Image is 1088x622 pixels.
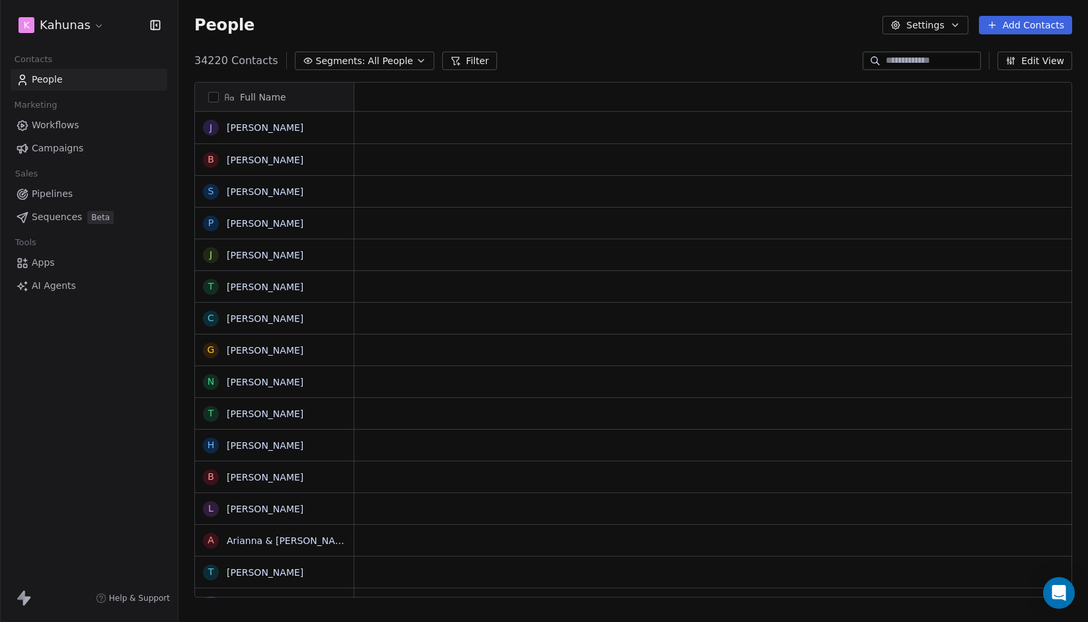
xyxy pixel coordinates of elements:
[208,343,215,357] div: G
[227,377,303,387] a: [PERSON_NAME]
[227,440,303,451] a: [PERSON_NAME]
[208,502,214,516] div: L
[227,567,303,578] a: [PERSON_NAME]
[9,233,42,253] span: Tools
[23,19,29,32] span: K
[32,73,63,87] span: People
[11,206,167,228] a: SequencesBeta
[882,16,968,34] button: Settings
[227,472,303,483] a: [PERSON_NAME]
[109,593,170,603] span: Help & Support
[208,216,214,230] div: P
[240,91,286,104] span: Full Name
[87,211,114,224] span: Beta
[316,54,366,68] span: Segments:
[195,112,354,598] div: grid
[11,183,167,205] a: Pipelines
[227,250,303,260] a: [PERSON_NAME]
[11,252,167,274] a: Apps
[368,54,413,68] span: All People
[442,52,497,70] button: Filter
[32,256,55,270] span: Apps
[208,153,214,167] div: b
[9,164,44,184] span: Sales
[208,280,214,293] div: t
[11,69,167,91] a: People
[32,141,83,155] span: Campaigns
[1043,577,1075,609] div: Open Intercom Messenger
[16,14,107,36] button: KKahunas
[227,408,303,419] a: [PERSON_NAME]
[96,593,170,603] a: Help & Support
[32,210,82,224] span: Sequences
[227,313,303,324] a: [PERSON_NAME]
[208,184,214,198] div: S
[208,311,214,325] div: C
[11,114,167,136] a: Workflows
[227,282,303,292] a: [PERSON_NAME]
[9,50,58,69] span: Contacts
[208,407,214,420] div: T
[997,52,1072,70] button: Edit View
[227,155,303,165] a: [PERSON_NAME]
[227,345,303,356] a: [PERSON_NAME]
[32,187,73,201] span: Pipelines
[9,95,63,115] span: Marketing
[227,504,303,514] a: [PERSON_NAME]
[210,248,212,262] div: J
[208,470,214,484] div: b
[11,275,167,297] a: AI Agents
[32,118,79,132] span: Workflows
[40,17,91,34] span: Kahunas
[208,438,215,452] div: H
[32,279,76,293] span: AI Agents
[227,186,303,197] a: [PERSON_NAME]
[227,122,303,133] a: [PERSON_NAME]
[227,535,352,546] a: Arianna & [PERSON_NAME]
[210,121,212,135] div: J
[979,16,1072,34] button: Add Contacts
[195,83,354,111] div: Full Name
[227,218,303,229] a: [PERSON_NAME]
[194,53,278,69] span: 34220 Contacts
[194,15,254,35] span: People
[208,565,214,579] div: T
[11,137,167,159] a: Campaigns
[208,375,214,389] div: n
[208,533,214,547] div: A
[208,597,214,611] div: B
